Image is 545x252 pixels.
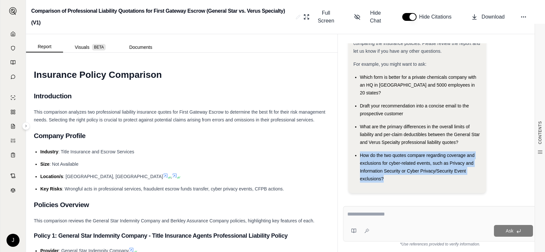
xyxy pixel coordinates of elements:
[62,186,284,191] span: : Wrongful acts in professional services, fraudulent escrow funds transfer, cyber privacy events,...
[343,242,537,247] div: *Use references provided to verify information.
[4,105,22,119] a: Policy Comparisons
[40,161,49,167] span: Size
[4,120,22,133] a: Claim Coverage
[365,9,387,25] span: Hide Chat
[4,134,22,147] a: Custom Report
[9,7,17,15] img: Expand sidebar
[494,225,533,237] button: Ask
[360,124,480,145] span: What are the primary differences in the overall limits of liability and per-claim deductibles bet...
[58,149,134,154] span: : Title Insurance and Escrow Services
[419,13,456,21] span: Hide Citations
[22,122,30,130] button: Expand sidebar
[40,174,63,179] span: Location/s
[7,234,20,247] div: J
[352,7,389,27] button: Hide Chat
[4,56,22,69] a: Prompt Library
[26,41,63,52] button: Report
[171,174,172,179] span: ,
[34,230,330,242] h3: Policy 1: General Star Indemnity Company - Title Insurance Agents Professional Liability Policy
[117,42,164,52] button: Documents
[31,5,293,29] h2: Comparison of Professional Liability Quotations for First Gateway Escrow (General Star vs. Verus ...
[4,169,22,182] a: Contract Analysis
[313,9,339,25] span: Full Screen
[506,228,513,233] span: Ask
[4,148,22,161] a: Coverage Table
[353,62,427,67] span: For example, you might want to ask:
[360,75,476,95] span: Which form is better for a private chemicals company with an HQ in [GEOGRAPHIC_DATA] and 5000 emp...
[4,27,22,40] a: Home
[469,10,507,23] button: Download
[92,44,106,50] span: BETA
[4,184,22,197] a: Legal Search Engine
[40,149,58,154] span: Industry
[34,198,330,212] h2: Policies Overview
[538,121,543,144] span: CONTENTS
[353,33,480,54] span: Hi [PERSON_NAME] 👋 - We have generated a report comparing the insurance policies. Please review t...
[360,153,475,181] span: How do the two quotes compare regarding coverage and exclusions for cyber-related events, such as...
[360,103,469,116] span: Draft your recommendation into a concise email to the prospective customer
[40,186,62,191] span: Key Risks
[34,66,330,84] h1: Insurance Policy Comparison
[49,161,78,167] span: : Not Available
[4,42,22,55] a: Documents Vault
[34,89,330,103] h2: Introduction
[4,91,22,104] a: Single Policy
[301,7,341,27] button: Full Screen
[63,174,163,179] span: : [GEOGRAPHIC_DATA], [GEOGRAPHIC_DATA]
[482,13,505,21] span: Download
[63,42,117,52] button: Visuals
[34,129,330,143] h2: Company Profile
[34,109,325,122] span: This comparison analyzes two professional liability insurance quotes for First Gateway Escrow to ...
[4,70,22,83] a: Chat
[34,218,314,223] span: This comparison reviews the General Star Indemnity Company and Berkley Assurance Company policies...
[7,5,20,18] button: Expand sidebar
